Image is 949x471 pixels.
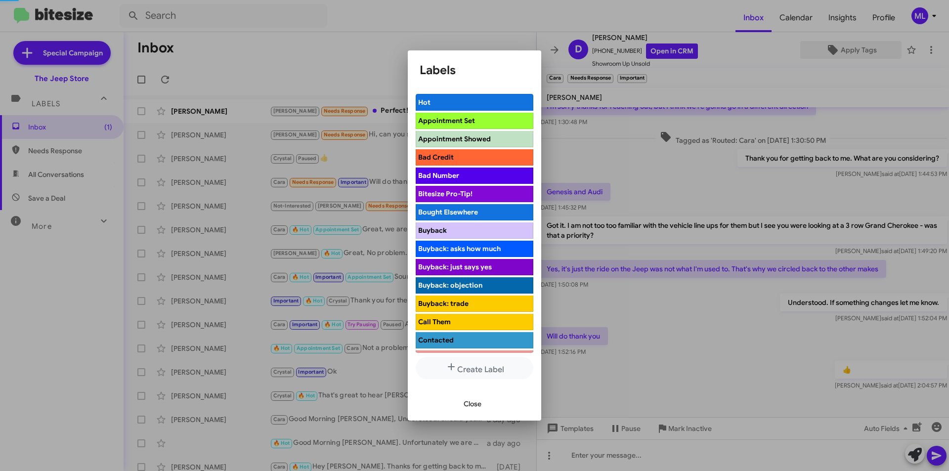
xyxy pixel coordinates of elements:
[418,317,451,326] span: Call Them
[418,208,478,216] span: Bought Elsewhere
[420,62,529,78] h1: Labels
[418,244,501,253] span: Buyback: asks how much
[418,262,492,271] span: Buyback: just says yes
[418,134,491,143] span: Appointment Showed
[418,189,473,198] span: Bitesize Pro-Tip!
[418,153,454,162] span: Bad Credit
[416,357,533,379] button: Create Label
[418,171,459,180] span: Bad Number
[418,226,447,235] span: Buyback
[418,116,475,125] span: Appointment Set
[418,98,431,107] span: Hot
[418,281,482,290] span: Buyback: objection
[456,395,489,413] button: Close
[418,336,454,344] span: Contacted
[464,395,481,413] span: Close
[418,299,469,308] span: Buyback: trade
